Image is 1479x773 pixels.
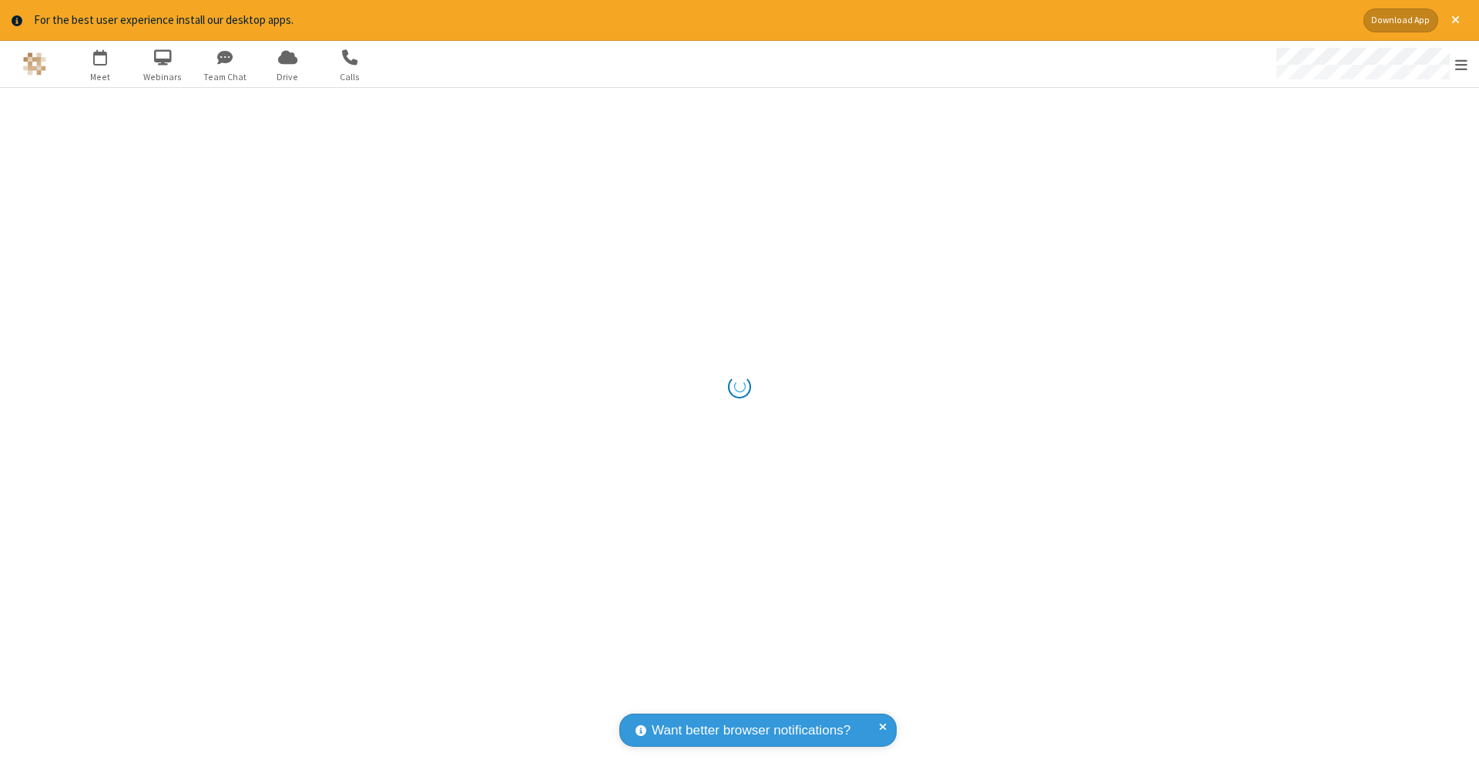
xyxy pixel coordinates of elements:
[652,721,850,741] span: Want better browser notifications?
[1444,8,1467,32] button: Close alert
[259,70,317,84] span: Drive
[134,70,192,84] span: Webinars
[72,70,129,84] span: Meet
[196,70,254,84] span: Team Chat
[1262,41,1479,87] div: Open menu
[34,12,1352,29] div: For the best user experience install our desktop apps.
[321,70,379,84] span: Calls
[5,41,63,87] button: Logo
[1363,8,1438,32] button: Download App
[23,52,46,76] img: QA Selenium DO NOT DELETE OR CHANGE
